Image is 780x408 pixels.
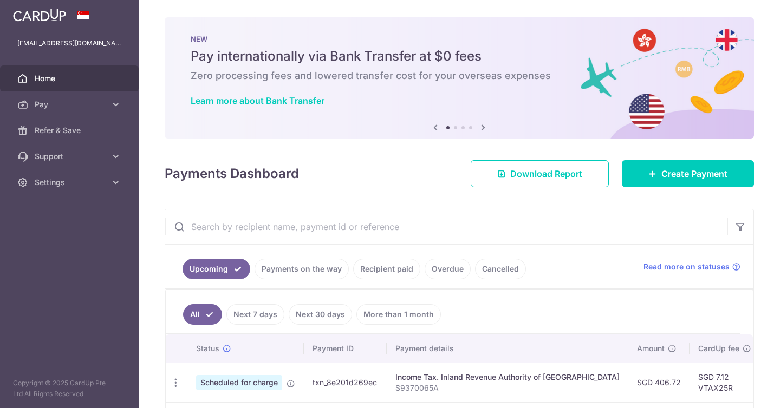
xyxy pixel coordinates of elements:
a: Cancelled [475,259,526,279]
span: Create Payment [661,167,727,180]
span: Pay [35,99,106,110]
td: txn_8e201d269ec [304,363,387,402]
h6: Zero processing fees and lowered transfer cost for your overseas expenses [191,69,728,82]
div: Income Tax. Inland Revenue Authority of [GEOGRAPHIC_DATA] [395,372,620,383]
a: Upcoming [183,259,250,279]
span: Read more on statuses [643,261,730,272]
a: Learn more about Bank Transfer [191,95,324,106]
a: Read more on statuses [643,261,740,272]
a: More than 1 month [356,304,441,325]
span: Amount [637,343,665,354]
input: Search by recipient name, payment id or reference [165,209,727,244]
a: Next 7 days [226,304,284,325]
span: Scheduled for charge [196,375,282,390]
a: Recipient paid [353,259,420,279]
p: NEW [191,35,728,43]
span: Download Report [510,167,582,180]
td: SGD 7.12 VTAX25R [690,363,760,402]
img: CardUp [13,9,66,22]
img: Bank transfer banner [165,17,754,139]
span: Support [35,151,106,162]
a: Create Payment [622,160,754,187]
p: S9370065A [395,383,620,393]
h5: Pay internationally via Bank Transfer at $0 fees [191,48,728,65]
a: Next 30 days [289,304,352,325]
p: [EMAIL_ADDRESS][DOMAIN_NAME] [17,38,121,49]
td: SGD 406.72 [628,363,690,402]
h4: Payments Dashboard [165,164,299,183]
th: Payment ID [304,334,387,363]
a: Overdue [425,259,471,279]
span: Status [196,343,219,354]
span: Refer & Save [35,125,106,136]
a: All [183,304,222,325]
a: Payments on the way [255,259,349,279]
span: CardUp fee [698,343,739,354]
a: Download Report [471,160,609,187]
span: Settings [35,177,106,188]
th: Payment details [387,334,628,363]
span: Home [35,73,106,84]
